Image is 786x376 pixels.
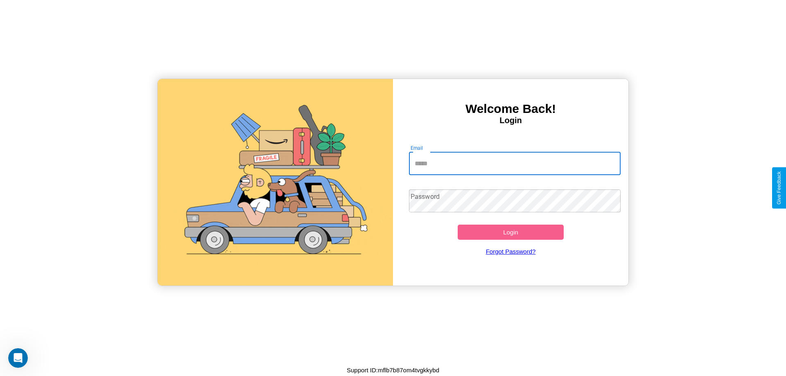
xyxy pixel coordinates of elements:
[393,102,628,116] h3: Welcome Back!
[158,79,393,286] img: gif
[347,365,439,376] p: Support ID: mflb7b87om4tvgkkybd
[8,348,28,368] iframe: Intercom live chat
[405,240,617,263] a: Forgot Password?
[776,171,782,205] div: Give Feedback
[458,225,564,240] button: Login
[393,116,628,125] h4: Login
[411,144,423,151] label: Email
